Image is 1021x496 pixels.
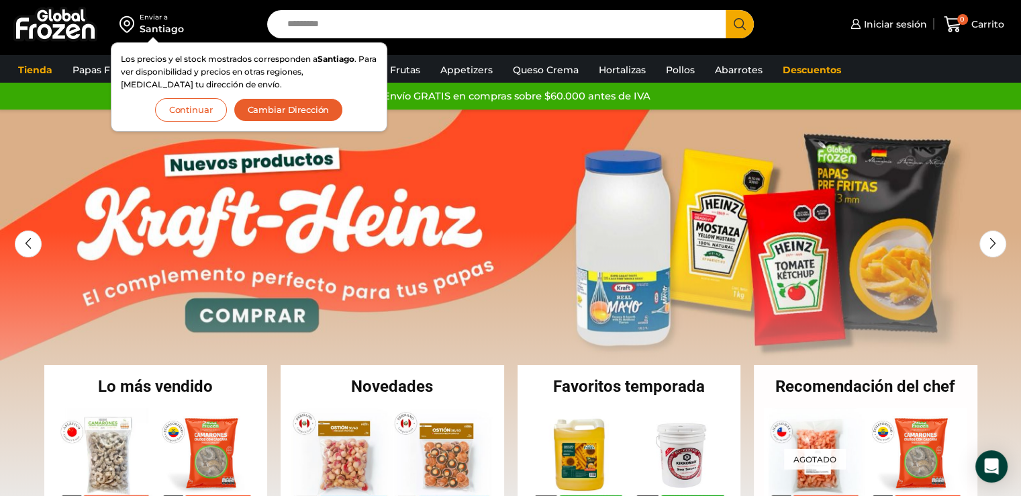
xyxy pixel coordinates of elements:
span: 0 [957,14,968,25]
a: Iniciar sesión [847,11,927,38]
span: Iniciar sesión [861,17,927,31]
div: Next slide [979,231,1006,257]
button: Cambiar Dirección [234,98,344,122]
div: Santiago [140,22,184,36]
a: Appetizers [434,57,499,83]
span: Carrito [968,17,1004,31]
a: Queso Crema [506,57,585,83]
h2: Recomendación del chef [754,378,977,395]
h2: Novedades [281,378,504,395]
a: Papas Fritas [66,57,138,83]
a: Abarrotes [708,57,769,83]
a: Tienda [11,57,59,83]
div: Enviar a [140,13,184,22]
a: Hortalizas [592,57,652,83]
div: Open Intercom Messenger [975,450,1008,483]
a: Pollos [659,57,701,83]
h2: Favoritos temporada [518,378,741,395]
strong: Santiago [318,54,354,64]
button: Continuar [155,98,227,122]
img: address-field-icon.svg [119,13,140,36]
p: Agotado [784,448,846,469]
a: 0 Carrito [940,9,1008,40]
h2: Lo más vendido [44,378,268,395]
button: Search button [726,10,754,38]
a: Descuentos [776,57,848,83]
div: Previous slide [15,231,42,257]
p: Los precios y el stock mostrados corresponden a . Para ver disponibilidad y precios en otras regi... [121,52,377,91]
